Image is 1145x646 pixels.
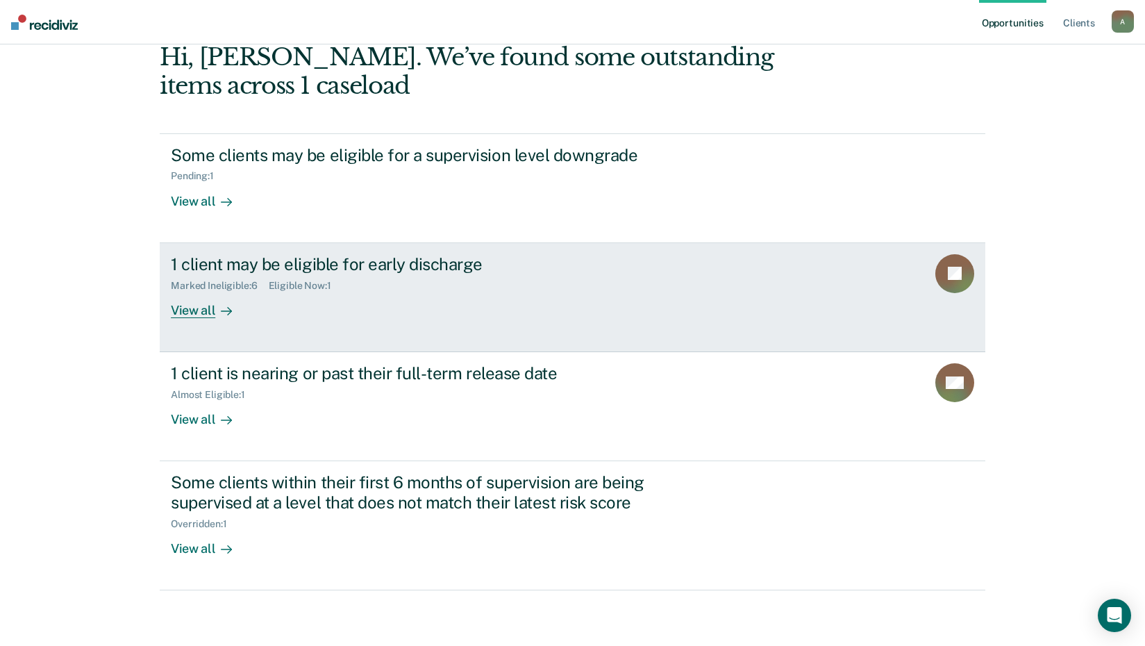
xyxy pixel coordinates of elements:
[171,530,249,557] div: View all
[160,243,985,352] a: 1 client may be eligible for early dischargeMarked Ineligible:6Eligible Now:1View all
[1112,10,1134,33] button: A
[171,291,249,318] div: View all
[160,43,820,100] div: Hi, [PERSON_NAME]. We’ve found some outstanding items across 1 caseload
[171,145,658,165] div: Some clients may be eligible for a supervision level downgrade
[171,389,256,401] div: Almost Eligible : 1
[171,363,658,383] div: 1 client is nearing or past their full-term release date
[171,170,225,182] div: Pending : 1
[171,518,237,530] div: Overridden : 1
[171,280,268,292] div: Marked Ineligible : 6
[160,133,985,243] a: Some clients may be eligible for a supervision level downgradePending:1View all
[160,352,985,461] a: 1 client is nearing or past their full-term release dateAlmost Eligible:1View all
[171,182,249,209] div: View all
[11,15,78,30] img: Recidiviz
[1098,599,1131,632] div: Open Intercom Messenger
[269,280,342,292] div: Eligible Now : 1
[171,472,658,513] div: Some clients within their first 6 months of supervision are being supervised at a level that does...
[160,461,985,590] a: Some clients within their first 6 months of supervision are being supervised at a level that does...
[171,401,249,428] div: View all
[171,254,658,274] div: 1 client may be eligible for early discharge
